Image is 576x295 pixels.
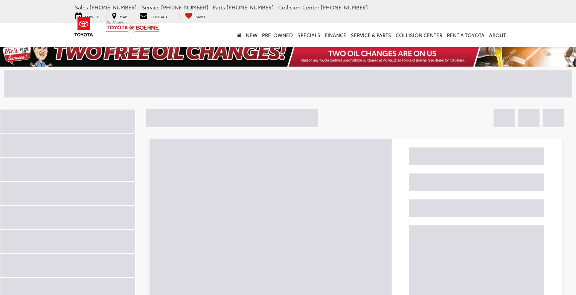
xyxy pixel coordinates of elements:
[142,3,160,11] span: Service
[120,14,127,19] span: Map
[393,23,445,47] a: Collision Center
[106,20,160,33] img: Vic Vaughan Toyota of Boerne
[278,3,319,11] span: Collision Center
[323,23,349,47] a: Finance
[70,12,105,20] a: Service
[321,3,368,11] span: [PHONE_NUMBER]
[85,14,99,19] span: Service
[487,23,508,47] a: About
[106,12,133,20] a: Map
[445,23,487,47] a: Rent a Toyota
[349,23,393,47] a: Service & Parts: Opens in a new tab
[196,14,207,19] span: Saved
[227,3,274,11] span: [PHONE_NUMBER]
[235,23,244,47] a: Home
[90,3,137,11] span: [PHONE_NUMBER]
[134,12,173,20] a: Contact
[75,3,88,11] span: Sales
[179,12,212,20] a: My Saved Vehicles
[295,23,323,47] a: Specials
[161,3,208,11] span: [PHONE_NUMBER]
[244,23,260,47] a: New
[151,14,168,19] span: Contact
[70,15,98,39] img: Toyota
[213,3,225,11] span: Parts
[260,23,295,47] a: Pre-Owned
